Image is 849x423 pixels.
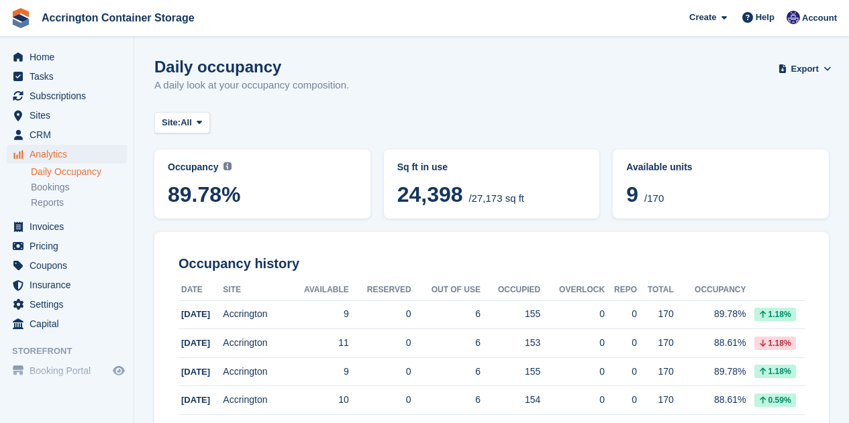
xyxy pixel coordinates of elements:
div: 0 [605,307,637,321]
td: Accrington [223,329,285,358]
img: icon-info-grey-7440780725fd019a000dd9b08b2336e03edf1995a4989e88bcd33f0948082b44.svg [223,162,232,170]
div: 0 [605,365,637,379]
td: 170 [637,329,674,358]
span: 24,398 [397,182,463,206]
td: 89.78% [674,357,746,386]
span: Account [802,11,837,25]
td: 6 [411,357,481,386]
td: Accrington [223,300,285,329]
span: Analytics [30,145,110,164]
a: Reports [31,196,127,209]
div: 0 [540,307,605,321]
a: menu [7,276,127,294]
th: Date [179,280,223,301]
span: /170 [644,192,664,204]
div: 0 [605,393,637,407]
span: Export [791,62,819,76]
a: Accrington Container Storage [36,7,200,29]
img: Jacob Connolly [787,11,800,24]
td: 89.78% [674,300,746,329]
a: menu [7,217,127,236]
span: Booking Portal [30,361,110,380]
td: 88.61% [674,329,746,358]
td: 9 [286,300,349,329]
a: menu [7,361,127,380]
div: 1.18% [754,365,796,378]
a: menu [7,125,127,144]
a: Preview store [111,363,127,379]
span: Tasks [30,67,110,86]
td: 10 [286,386,349,415]
div: 0.59% [754,394,796,407]
span: Available units [626,162,692,172]
span: Pricing [30,237,110,255]
span: All [181,116,192,129]
span: [DATE] [181,338,210,348]
th: Available [286,280,349,301]
td: 6 [411,329,481,358]
a: menu [7,256,127,275]
span: Home [30,48,110,66]
td: 88.61% [674,386,746,415]
th: Occupied [481,280,540,301]
span: Create [689,11,716,24]
a: menu [7,145,127,164]
a: menu [7,67,127,86]
span: [DATE] [181,367,210,377]
a: menu [7,86,127,105]
div: 155 [481,365,540,379]
span: /27,173 sq ft [468,192,524,204]
h2: Occupancy history [179,256,805,271]
div: 0 [605,336,637,350]
button: Site: All [154,112,210,134]
span: CRM [30,125,110,144]
td: Accrington [223,357,285,386]
th: Repo [605,280,637,301]
th: Site [223,280,285,301]
div: 0 [540,393,605,407]
span: Capital [30,314,110,333]
th: Overlock [540,280,605,301]
th: Occupancy [674,280,746,301]
span: [DATE] [181,395,210,405]
span: Subscriptions [30,86,110,105]
span: 89.78% [168,182,357,206]
td: 0 [349,357,411,386]
td: 170 [637,357,674,386]
span: Storefront [12,345,134,358]
h1: Daily occupancy [154,58,349,76]
span: Settings [30,295,110,314]
span: Sq ft in use [397,162,448,172]
a: menu [7,295,127,314]
td: 170 [637,386,674,415]
td: Accrington [223,386,285,415]
span: Invoices [30,217,110,236]
td: 11 [286,329,349,358]
p: A daily look at your occupancy composition. [154,78,349,93]
th: Out of Use [411,280,481,301]
span: 9 [626,182,638,206]
div: 0 [540,365,605,379]
a: menu [7,106,127,125]
abbr: Current percentage of sq ft occupied [168,160,357,174]
span: Occupancy [168,162,218,172]
abbr: Current percentage of units occupied or overlocked [626,160,815,174]
a: menu [7,314,127,333]
span: Insurance [30,276,110,294]
div: 1.18% [754,308,796,321]
div: 154 [481,393,540,407]
a: menu [7,237,127,255]
img: stora-icon-8386f47178a22dfd0bd8f6a31ec36ba5ce8667c1dd55bd0f319d3a0aa187defe.svg [11,8,31,28]
span: Help [756,11,775,24]
span: Coupons [30,256,110,275]
td: 9 [286,357,349,386]
div: 153 [481,336,540,350]
abbr: Current breakdown of sq ft occupied [397,160,587,174]
td: 170 [637,300,674,329]
a: Daily Occupancy [31,166,127,178]
td: 6 [411,300,481,329]
th: Reserved [349,280,411,301]
td: 6 [411,386,481,415]
div: 0 [540,336,605,350]
td: 0 [349,329,411,358]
